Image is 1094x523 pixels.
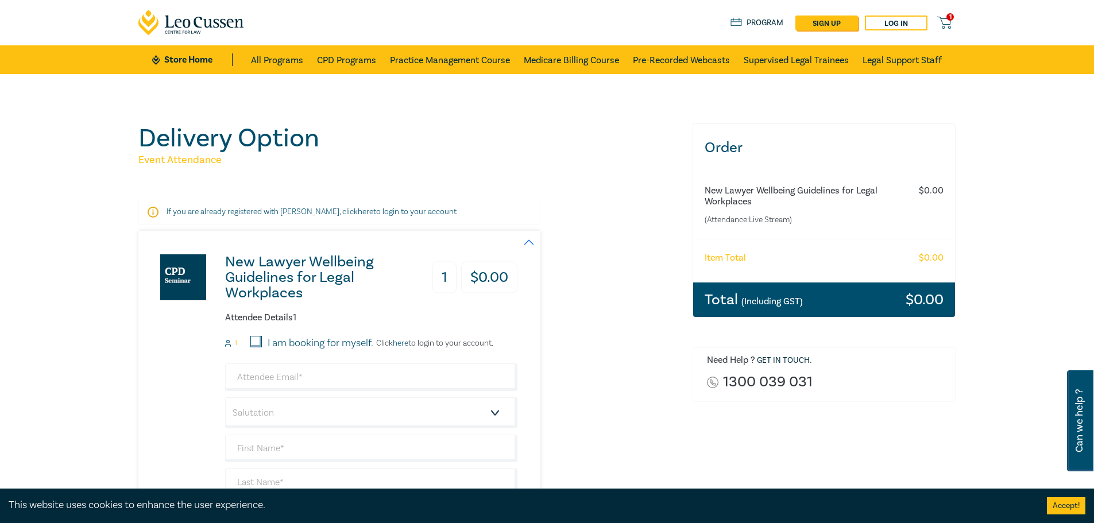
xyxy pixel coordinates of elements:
h3: $ 0.00 [906,292,944,307]
a: Log in [865,16,927,30]
label: I am booking for myself. [268,336,373,351]
a: Pre-Recorded Webcasts [633,45,730,74]
h1: Delivery Option [138,123,679,153]
h3: New Lawyer Wellbeing Guidelines for Legal Workplaces [225,254,414,301]
small: (Attendance: Live Stream ) [705,214,898,226]
div: This website uses cookies to enhance the user experience. [9,498,1030,513]
p: If you are already registered with [PERSON_NAME], click to login to your account [167,206,512,218]
span: Can we help ? [1074,377,1085,464]
h6: $ 0.00 [919,185,944,196]
a: Legal Support Staff [863,45,942,74]
button: Accept cookies [1047,497,1085,514]
span: 1 [946,13,954,21]
small: (Including GST) [741,296,803,307]
h6: Item Total [705,253,746,264]
a: CPD Programs [317,45,376,74]
input: Last Name* [225,468,517,496]
input: First Name* [225,435,517,462]
a: Supervised Legal Trainees [744,45,849,74]
a: All Programs [251,45,303,74]
h6: New Lawyer Wellbeing Guidelines for Legal Workplaces [705,185,898,207]
a: here [393,338,408,348]
small: 1 [235,339,237,347]
a: Medicare Billing Course [524,45,619,74]
h6: Need Help ? . [707,355,947,366]
a: Get in touch [757,355,810,366]
input: Attendee Email* [225,363,517,391]
h6: Attendee Details 1 [225,312,517,323]
a: Store Home [152,53,232,66]
h3: $ 0.00 [461,262,517,293]
h3: 1 [432,262,457,293]
h3: Total [705,292,803,307]
a: 1300 039 031 [723,374,813,390]
a: Program [730,17,784,29]
a: sign up [795,16,858,30]
h3: Order [693,124,956,172]
img: New Lawyer Wellbeing Guidelines for Legal Workplaces [160,254,206,300]
h6: $ 0.00 [919,253,944,264]
a: here [358,207,373,217]
p: Click to login to your account. [373,339,493,348]
h5: Event Attendance [138,153,679,167]
a: Practice Management Course [390,45,510,74]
